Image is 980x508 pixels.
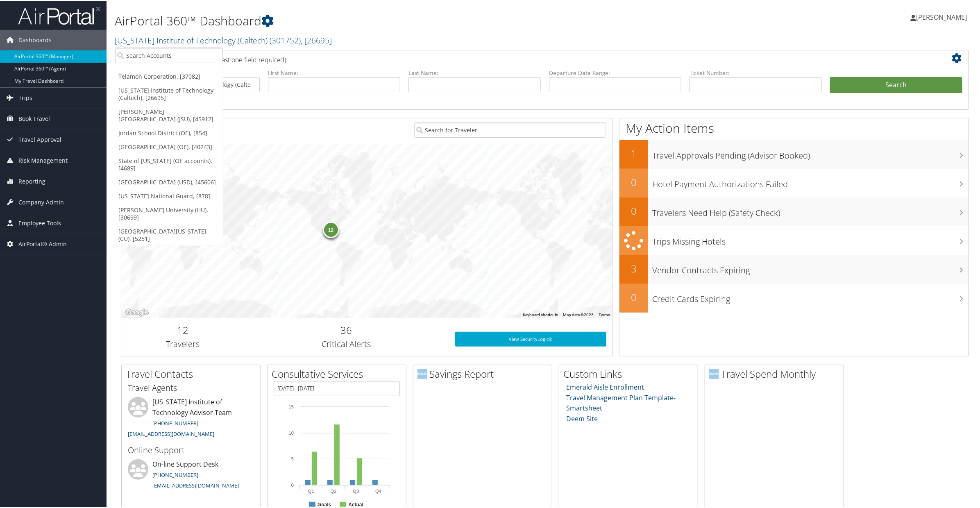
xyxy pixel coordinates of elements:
[619,290,648,304] h2: 0
[18,150,68,170] span: Risk Management
[127,338,238,349] h3: Travelers
[375,488,381,493] text: Q4
[115,202,223,224] a: [PERSON_NAME] University (HU), [30699]
[567,392,676,412] a: Travel Management Plan Template- Smartsheet
[115,47,223,62] input: Search Accounts
[709,368,719,378] img: domo-logo.png
[563,312,594,316] span: Map data ©2025
[123,306,150,317] img: Google
[916,12,967,21] span: [PERSON_NAME]
[408,68,541,76] label: Last Name:
[123,306,150,317] a: Open this area in Google Maps (opens a new window)
[652,145,969,161] h3: Travel Approvals Pending (Advisor Booked)
[18,170,45,191] span: Reporting
[18,191,64,212] span: Company Admin
[268,68,400,76] label: First Name:
[18,5,100,25] img: airportal-logo.png
[417,366,552,380] h2: Savings Report
[599,312,610,316] a: Terms (opens in new tab)
[18,29,52,50] span: Dashboards
[115,153,223,175] a: State of [US_STATE] (OE accounts), [4689]
[619,254,969,283] a: 3Vendor Contracts Expiring
[619,139,969,168] a: 1Travel Approvals Pending (Advisor Booked)
[563,366,698,380] h2: Custom Links
[115,139,223,153] a: [GEOGRAPHIC_DATA] (OE), [40243]
[348,501,363,507] text: Actual
[115,224,223,245] a: [GEOGRAPHIC_DATA][US_STATE] (CU), [5251]
[652,231,969,247] h3: Trips Missing Hotels
[455,331,607,346] a: View SecurityLogic®
[652,260,969,275] h3: Vendor Contracts Expiring
[128,429,214,437] a: [EMAIL_ADDRESS][DOMAIN_NAME]
[126,366,260,380] h2: Travel Contacts
[152,481,239,488] a: [EMAIL_ADDRESS][DOMAIN_NAME]
[124,396,258,440] li: [US_STATE] Institute of Technology Advisor Team
[830,76,962,93] button: Search
[301,34,332,45] span: , [ 26695 ]
[291,482,294,487] tspan: 0
[270,34,301,45] span: ( 301752 )
[318,501,331,507] text: Goals
[322,221,339,237] div: 12
[417,368,427,378] img: domo-logo.png
[289,404,294,408] tspan: 15
[567,413,598,422] a: Deem Site
[152,419,198,426] a: [PHONE_NUMBER]
[18,108,50,128] span: Book Travel
[115,83,223,104] a: [US_STATE] Institute of Technology (Caltech), [26695]
[910,4,975,29] a: [PERSON_NAME]
[308,488,314,493] text: Q1
[115,69,223,83] a: Telamon Corporation, [37082]
[115,125,223,139] a: Jordan School District (OE), [854]
[115,11,688,29] h1: AirPortal 360™ Dashboard
[549,68,681,76] label: Departure Date Range:
[272,366,406,380] h2: Consultative Services
[115,175,223,188] a: [GEOGRAPHIC_DATA] (USD), [45606]
[289,430,294,435] tspan: 10
[414,122,607,137] input: Search for Traveler
[291,456,294,460] tspan: 5
[250,338,443,349] h3: Critical Alerts
[652,202,969,218] h3: Travelers Need Help (Safety Check)
[353,488,359,493] text: Q3
[619,197,969,225] a: 0Travelers Need Help (Safety Check)
[115,104,223,125] a: [PERSON_NAME][GEOGRAPHIC_DATA] (JSU), [45912]
[18,87,32,107] span: Trips
[128,381,254,393] h3: Travel Agents
[619,225,969,254] a: Trips Missing Hotels
[152,470,198,478] a: [PHONE_NUMBER]
[619,203,648,217] h2: 0
[619,283,969,312] a: 0Credit Cards Expiring
[619,261,648,275] h2: 3
[709,366,844,380] h2: Travel Spend Monthly
[567,382,644,391] a: Emerald Aisle Enrollment
[250,322,443,336] h2: 36
[331,488,337,493] text: Q2
[208,54,286,63] span: (at least one field required)
[18,233,67,254] span: AirPortal® Admin
[652,174,969,189] h3: Hotel Payment Authorizations Failed
[127,322,238,336] h2: 12
[690,68,822,76] label: Ticket Number:
[128,444,254,455] h3: Online Support
[115,188,223,202] a: [US_STATE] National Guard, [878]
[18,129,61,149] span: Travel Approval
[523,311,558,317] button: Keyboard shortcuts
[619,146,648,160] h2: 1
[619,119,969,136] h1: My Action Items
[18,212,61,233] span: Employee Tools
[124,458,258,492] li: On-line Support Desk
[652,288,969,304] h3: Credit Cards Expiring
[619,175,648,188] h2: 0
[127,51,892,65] h2: Airtinerary Lookup
[619,168,969,197] a: 0Hotel Payment Authorizations Failed
[115,34,332,45] a: [US_STATE] Institute of Technology (Caltech)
